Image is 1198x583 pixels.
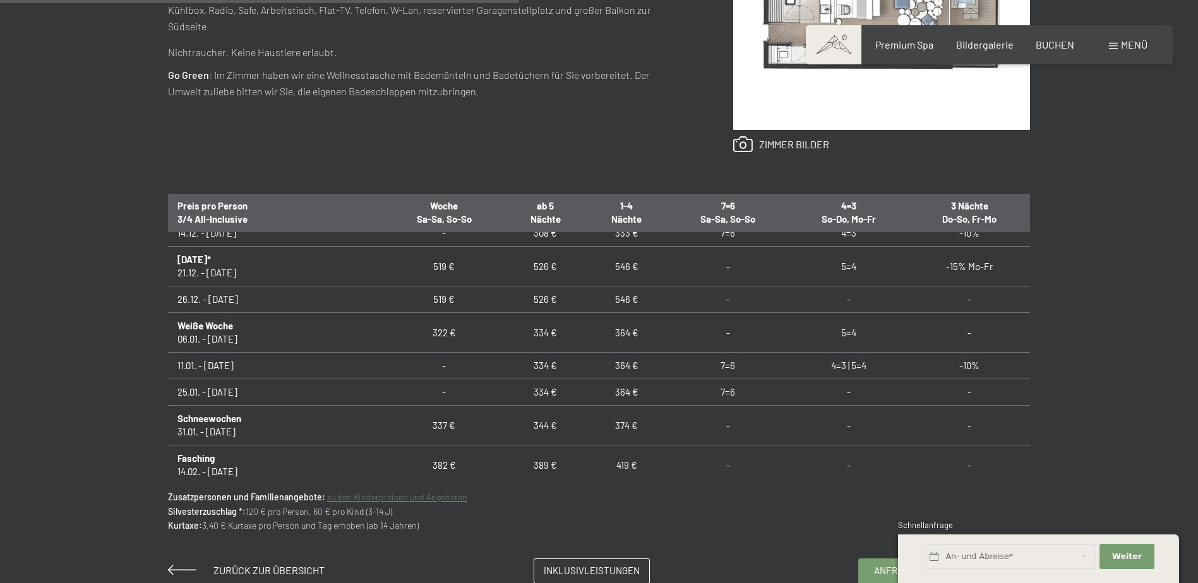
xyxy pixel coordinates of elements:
[168,69,209,81] strong: Go Green
[789,220,909,247] td: 4=3
[586,379,667,406] td: 364 €
[383,247,505,286] td: 519 €
[505,379,585,406] td: 334 €
[667,192,789,232] th: 7=6
[168,490,1030,533] p: 120 € pro Person, 60 € pro Kind (3-14 J) 3,40 € Kurtaxe pro Person und Tag erhoben (ab 14 Jahren)
[417,213,472,225] span: Sa-Sa, So-So
[667,379,789,406] td: 7=6
[168,406,383,445] td: 31.01. - [DATE]
[667,353,789,379] td: 7=6
[586,406,667,445] td: 374 €
[667,445,789,485] td: -
[168,67,683,99] p: : Im Zimmer haben wir eine Wellnesstasche mit Bademänteln und Badetüchern für Sie vorbereitet. De...
[168,247,383,286] td: 21.12. - [DATE]
[168,564,325,576] a: Zurück zur Übersicht
[586,247,667,286] td: 546 €
[168,520,202,531] strong: Kurtaxe:
[874,564,921,577] span: Anfragen
[383,286,505,313] td: 519 €
[505,313,585,353] td: 334 €
[530,213,561,225] span: Nächte
[822,213,876,225] span: So-Do, Mo-Fr
[534,559,649,583] a: Inklusivleistungen
[383,353,505,379] td: -
[383,379,505,406] td: -
[177,254,211,265] b: [DATE]*
[168,492,325,502] strong: Zusatzpersonen und Familienangebote:
[383,192,505,232] th: Woche
[1099,544,1154,570] button: Weiter
[789,286,909,313] td: -
[909,445,1030,485] td: -
[956,38,1014,50] a: Bildergalerie
[177,452,215,464] b: Fasching
[177,200,248,211] span: Preis pro Person
[168,286,383,313] td: 26.12. - [DATE]
[505,445,585,485] td: 389 €
[909,379,1030,406] td: -
[383,313,505,353] td: 322 €
[177,413,241,424] b: Schneewochen
[168,220,383,247] td: 14.12. - [DATE]
[789,192,909,232] th: 4=3
[667,313,789,353] td: -
[168,379,383,406] td: 25.01. - [DATE]
[667,286,789,313] td: -
[898,520,953,530] span: Schnellanfrage
[586,353,667,379] td: 364 €
[909,192,1030,232] th: 3 Nächte
[168,445,383,485] td: 14.02. - [DATE]
[789,353,909,379] td: 4=3 | 5=4
[789,445,909,485] td: -
[177,213,248,225] span: 3/4 All-Inclusive
[667,406,789,445] td: -
[168,44,683,61] p: Nichtraucher. Keine Haustiere erlaubt.
[544,564,640,577] span: Inklusivleistungen
[168,353,383,379] td: 11.01. - [DATE]
[909,353,1030,379] td: -10%
[942,213,997,225] span: Do-So, Fr-Mo
[383,220,505,247] td: -
[213,564,325,576] span: Zurück zur Übersicht
[667,220,789,247] td: 7=6
[505,286,585,313] td: 526 €
[789,406,909,445] td: -
[1112,551,1142,562] span: Weiter
[611,213,642,225] span: Nächte
[789,313,909,353] td: 5=4
[383,445,505,485] td: 382 €
[586,286,667,313] td: 546 €
[505,220,585,247] td: 308 €
[909,406,1030,445] td: -
[909,247,1030,286] td: -15% Mo-Fr
[909,286,1030,313] td: -
[327,492,467,502] a: zu den Kinderpreisen und Angeboten
[700,213,755,225] span: Sa-Sa, So-So
[586,192,667,232] th: 1-4
[168,313,383,353] td: 06.01. - [DATE]
[909,313,1030,353] td: -
[168,506,246,517] strong: Silvesterzuschlag *:
[505,353,585,379] td: 334 €
[909,220,1030,247] td: -10%
[586,220,667,247] td: 333 €
[1121,38,1147,50] span: Menü
[505,406,585,445] td: 344 €
[859,559,937,583] a: Anfragen
[789,379,909,406] td: -
[586,313,667,353] td: 364 €
[667,247,789,286] td: -
[177,320,233,331] b: Weiße Woche
[789,247,909,286] td: 5=4
[1036,38,1074,50] a: BUCHEN
[383,406,505,445] td: 337 €
[505,247,585,286] td: 526 €
[875,38,933,50] a: Premium Spa
[505,192,585,232] th: ab 5
[586,445,667,485] td: 419 €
